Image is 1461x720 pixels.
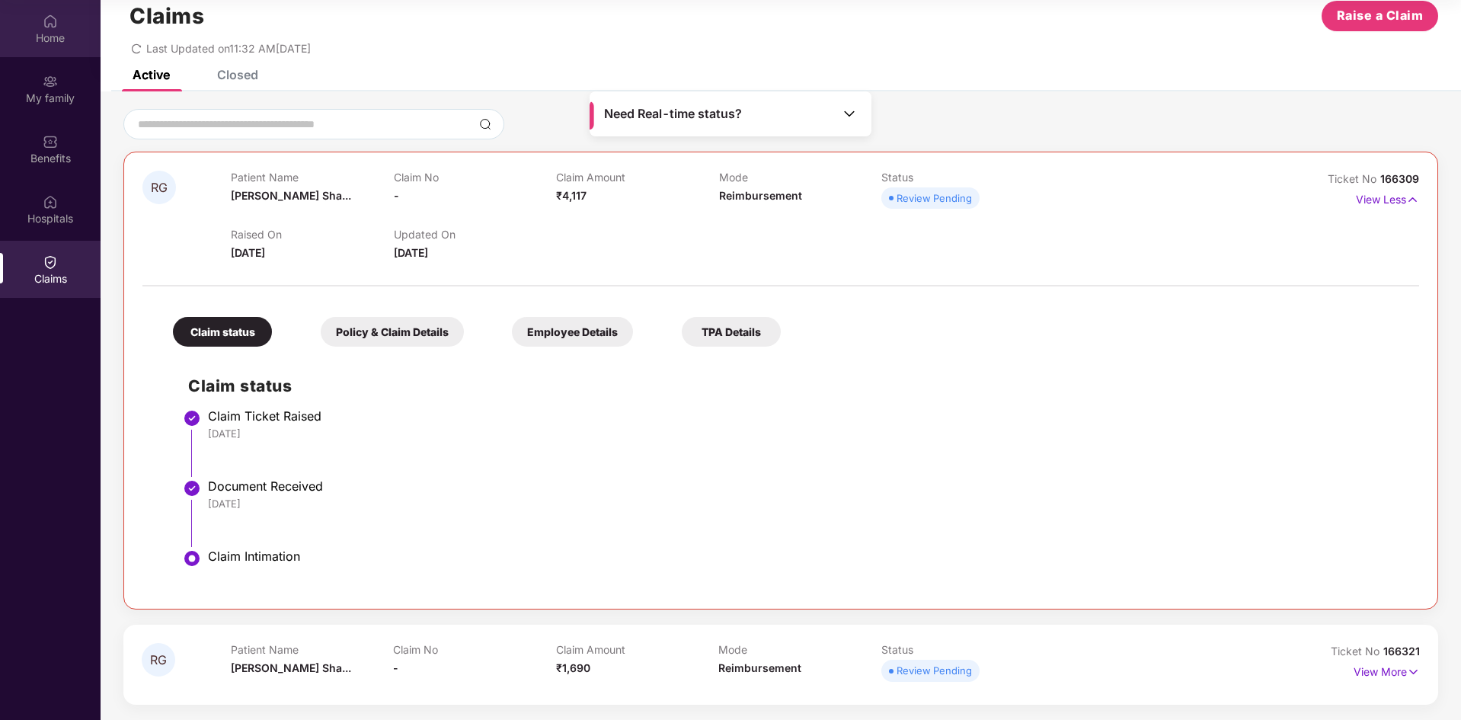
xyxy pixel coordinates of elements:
img: svg+xml;base64,PHN2ZyBpZD0iQ2xhaW0iIHhtbG5zPSJodHRwOi8vd3d3LnczLm9yZy8yMDAwL3N2ZyIgd2lkdGg9IjIwIi... [43,254,58,270]
span: RG [151,181,168,194]
span: Reimbursement [719,189,802,202]
img: Toggle Icon [842,106,857,121]
span: Last Updated on 11:32 AM[DATE] [146,42,311,55]
div: Document Received [208,478,1404,494]
span: [PERSON_NAME] Sha... [231,661,351,674]
span: redo [131,42,142,55]
div: Review Pending [897,663,972,678]
img: svg+xml;base64,PHN2ZyBpZD0iU2VhcmNoLTMyeDMyIiB4bWxucz0iaHR0cDovL3d3dy53My5vcmcvMjAwMC9zdmciIHdpZH... [479,118,491,130]
span: ₹1,690 [556,661,590,674]
p: View Less [1356,187,1419,208]
p: Claim No [394,171,556,184]
p: Status [881,171,1044,184]
span: Need Real-time status? [604,106,742,122]
span: Ticket No [1331,645,1383,658]
p: View More [1354,660,1420,680]
div: Claim status [173,317,272,347]
h1: Claims [129,3,204,29]
p: Status [881,643,1044,656]
p: Mode [718,643,881,656]
span: 166309 [1380,172,1419,185]
p: Claim Amount [556,643,719,656]
div: Review Pending [897,190,972,206]
img: svg+xml;base64,PHN2ZyB3aWR0aD0iMjAiIGhlaWdodD0iMjAiIHZpZXdCb3g9IjAgMCAyMCAyMCIgZmlsbD0ibm9uZSIgeG... [43,74,58,89]
div: Closed [217,67,258,82]
span: 166321 [1383,645,1420,658]
div: Policy & Claim Details [321,317,464,347]
span: [DATE] [231,246,265,259]
div: TPA Details [682,317,781,347]
button: Raise a Claim [1322,1,1438,31]
p: Updated On [394,228,556,241]
div: [DATE] [208,497,1404,510]
img: svg+xml;base64,PHN2ZyB4bWxucz0iaHR0cDovL3d3dy53My5vcmcvMjAwMC9zdmciIHdpZHRoPSIxNyIgaGVpZ2h0PSIxNy... [1406,191,1419,208]
span: Reimbursement [718,661,801,674]
span: ₹4,117 [556,189,587,202]
div: Claim Ticket Raised [208,408,1404,424]
span: [PERSON_NAME] Sha... [231,189,351,202]
span: - [393,661,398,674]
p: Claim No [393,643,556,656]
p: Raised On [231,228,393,241]
p: Patient Name [231,171,393,184]
img: svg+xml;base64,PHN2ZyBpZD0iU3RlcC1Eb25lLTMyeDMyIiB4bWxucz0iaHR0cDovL3d3dy53My5vcmcvMjAwMC9zdmciIH... [183,409,201,427]
img: svg+xml;base64,PHN2ZyBpZD0iSG9tZSIgeG1sbnM9Imh0dHA6Ly93d3cudzMub3JnLzIwMDAvc3ZnIiB3aWR0aD0iMjAiIG... [43,14,58,29]
span: RG [150,654,167,667]
img: svg+xml;base64,PHN2ZyB4bWxucz0iaHR0cDovL3d3dy53My5vcmcvMjAwMC9zdmciIHdpZHRoPSIxNyIgaGVpZ2h0PSIxNy... [1407,664,1420,680]
span: - [394,189,399,202]
p: Mode [719,171,881,184]
div: Employee Details [512,317,633,347]
img: svg+xml;base64,PHN2ZyBpZD0iSG9zcGl0YWxzIiB4bWxucz0iaHR0cDovL3d3dy53My5vcmcvMjAwMC9zdmciIHdpZHRoPS... [43,194,58,210]
span: Raise a Claim [1337,6,1424,25]
p: Patient Name [231,643,394,656]
div: [DATE] [208,427,1404,440]
img: svg+xml;base64,PHN2ZyBpZD0iU3RlcC1Eb25lLTMyeDMyIiB4bWxucz0iaHR0cDovL3d3dy53My5vcmcvMjAwMC9zdmciIH... [183,479,201,498]
h2: Claim status [188,373,1404,398]
span: [DATE] [394,246,428,259]
img: svg+xml;base64,PHN2ZyBpZD0iQmVuZWZpdHMiIHhtbG5zPSJodHRwOi8vd3d3LnczLm9yZy8yMDAwL3N2ZyIgd2lkdGg9Ij... [43,134,58,149]
p: Claim Amount [556,171,718,184]
div: Claim Intimation [208,549,1404,564]
img: svg+xml;base64,PHN2ZyBpZD0iU3RlcC1BY3RpdmUtMzJ4MzIiIHhtbG5zPSJodHRwOi8vd3d3LnczLm9yZy8yMDAwL3N2Zy... [183,549,201,568]
span: Ticket No [1328,172,1380,185]
div: Active [133,67,170,82]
